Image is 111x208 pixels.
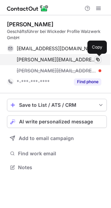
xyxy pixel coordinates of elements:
span: [EMAIL_ADDRESS][DOMAIN_NAME] [17,45,96,52]
div: [PERSON_NAME] [7,21,53,28]
button: AI write personalized message [7,115,107,128]
span: Add to email campaign [19,136,74,141]
img: ContactOut v5.3.10 [7,4,49,12]
button: Add to email campaign [7,132,107,145]
button: Notes [7,163,107,172]
span: AI write personalized message [19,119,93,124]
button: Find work email [7,149,107,158]
button: save-profile-one-click [7,99,107,111]
span: Find work email [18,150,104,157]
div: Geschäftsführer bei Wickeder Profile Walzwerk GmbH [7,28,107,41]
span: [PERSON_NAME][EMAIL_ADDRESS][PERSON_NAME][DOMAIN_NAME] [17,57,96,63]
span: Notes [18,164,104,171]
div: Save to List / ATS / CRM [19,102,95,108]
span: [PERSON_NAME][EMAIL_ADDRESS][DOMAIN_NAME] [17,68,96,74]
button: Reveal Button [74,78,101,85]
